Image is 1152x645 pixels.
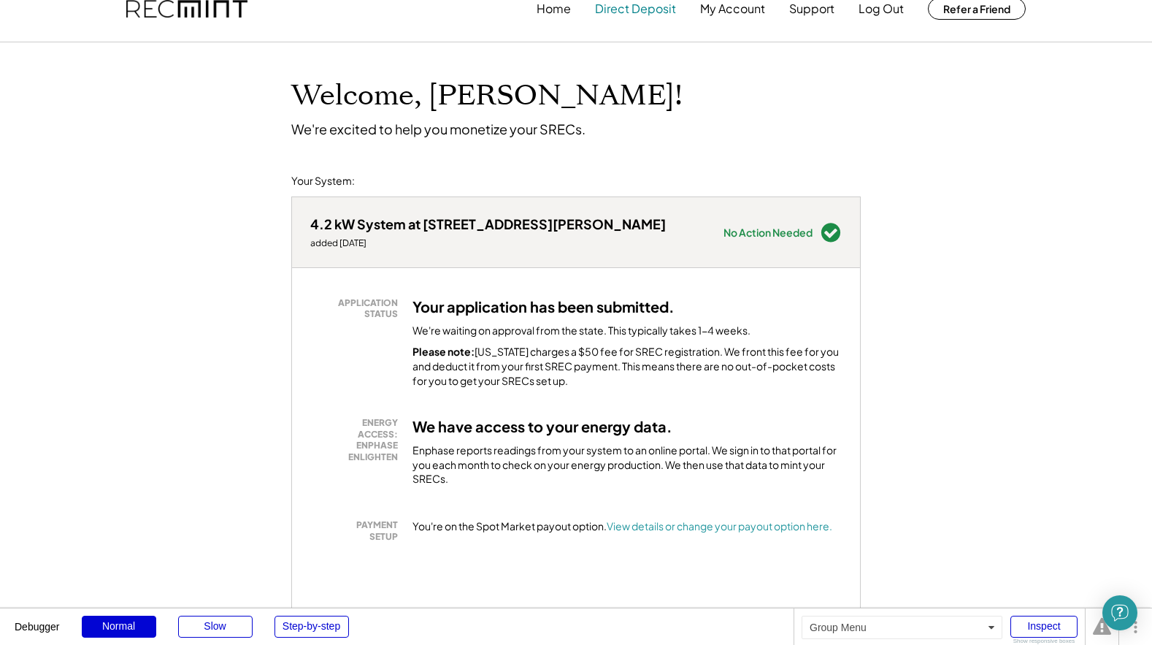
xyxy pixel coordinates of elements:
[412,443,842,486] div: Enphase reports readings from your system to an online portal. We sign in to that portal for you ...
[412,297,675,316] h3: Your application has been submitted.
[310,215,666,232] div: 4.2 kW System at [STREET_ADDRESS][PERSON_NAME]
[412,519,832,534] div: You're on the Spot Market payout option.
[1102,595,1137,630] div: Open Intercom Messenger
[178,616,253,638] div: Slow
[1010,638,1078,644] div: Show responsive boxes
[310,237,666,249] div: added [DATE]
[607,519,832,533] a: View details or change your payout option here.
[412,345,842,388] div: [US_STATE] charges a $50 fee for SREC registration. We front this fee for you and deduct it from ...
[318,519,398,542] div: PAYMENT SETUP
[15,608,60,632] div: Debugger
[82,616,156,638] div: Normal
[412,417,672,436] h3: We have access to your energy data.
[412,345,475,358] strong: Please note:
[318,417,398,462] div: ENERGY ACCESS: ENPHASE ENLIGHTEN
[723,227,813,237] div: No Action Needed
[291,174,355,188] div: Your System:
[291,79,683,113] h1: Welcome, [PERSON_NAME]!
[1010,616,1078,638] div: Inspect
[318,297,398,320] div: APPLICATION STATUS
[412,324,750,338] div: We're waiting on approval from the state. This typically takes 1-4 weeks.
[802,616,1002,639] div: Group Menu
[291,121,585,137] div: We're excited to help you monetize your SRECs.
[274,616,349,638] div: Step-by-step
